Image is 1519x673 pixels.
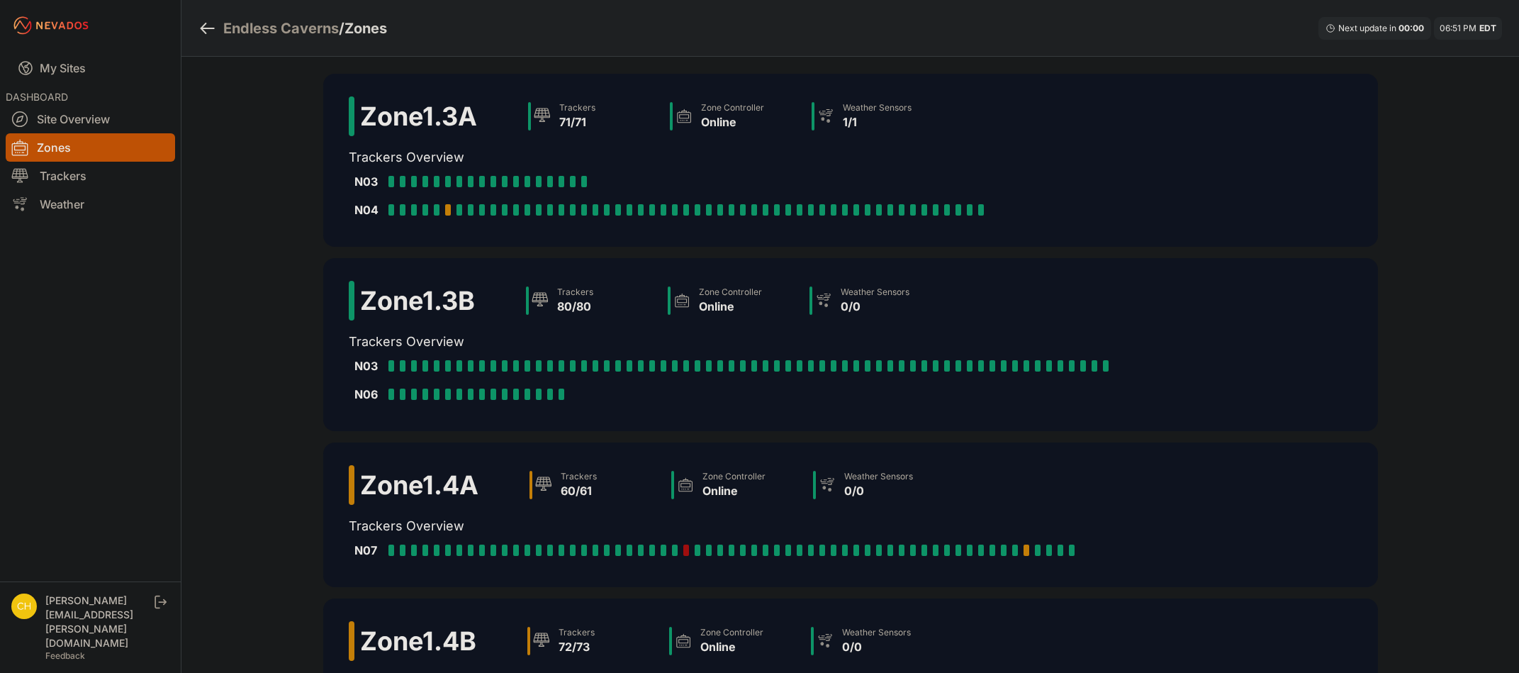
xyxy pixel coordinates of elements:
div: Weather Sensors [844,471,913,482]
h2: Zone 1.3B [360,287,475,315]
div: N07 [354,542,383,559]
div: Zone Controller [701,102,764,113]
span: Next update in [1338,23,1396,33]
h2: Zone 1.4A [360,471,478,499]
h2: Trackers Overview [349,516,1086,536]
div: Online [702,482,766,499]
a: Weather Sensors0/0 [804,281,946,321]
div: Zone Controller [699,287,762,298]
h2: Zone 1.4B [360,627,476,655]
div: Online [699,298,762,315]
div: Zone Controller [702,471,766,482]
div: 0/0 [841,298,909,315]
div: 72/73 [559,638,595,655]
a: Weather Sensors1/1 [806,96,948,136]
div: 1/1 [843,113,912,130]
div: Weather Sensors [841,287,909,298]
div: Online [700,638,763,655]
div: Trackers [561,471,597,482]
a: Zones [6,133,175,162]
div: Online [701,113,764,130]
div: N03 [354,357,383,374]
a: Feedback [45,650,85,661]
img: Nevados [11,14,91,37]
div: 80/80 [557,298,593,315]
div: 00 : 00 [1399,23,1424,34]
a: Trackers [6,162,175,190]
div: N04 [354,201,383,218]
nav: Breadcrumb [198,10,387,47]
img: chris.young@nevados.solar [11,594,37,619]
a: Trackers71/71 [522,96,664,136]
div: [PERSON_NAME][EMAIL_ADDRESS][PERSON_NAME][DOMAIN_NAME] [45,594,152,650]
div: 0/0 [844,482,913,499]
a: Endless Caverns [223,18,339,38]
div: 0/0 [842,638,911,655]
span: 06:51 PM [1440,23,1476,33]
h2: Zone 1.3A [360,102,477,130]
a: Trackers60/61 [524,465,666,505]
a: Weather [6,190,175,218]
div: 71/71 [559,113,595,130]
span: EDT [1479,23,1496,33]
div: Trackers [557,287,593,298]
h3: Zones [344,18,387,38]
a: Site Overview [6,105,175,133]
a: Weather Sensors0/0 [807,465,949,505]
a: Weather Sensors0/0 [805,621,947,661]
span: / [339,18,344,38]
div: Trackers [559,627,595,638]
div: 60/61 [561,482,597,499]
h2: Trackers Overview [349,332,1120,352]
span: DASHBOARD [6,91,68,103]
div: Trackers [559,102,595,113]
div: Weather Sensors [842,627,911,638]
a: Trackers80/80 [520,281,662,321]
div: N03 [354,173,383,190]
a: Trackers72/73 [522,621,663,661]
h2: Trackers Overview [349,148,995,167]
a: My Sites [6,51,175,85]
div: Zone Controller [700,627,763,638]
div: N06 [354,386,383,403]
div: Weather Sensors [843,102,912,113]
